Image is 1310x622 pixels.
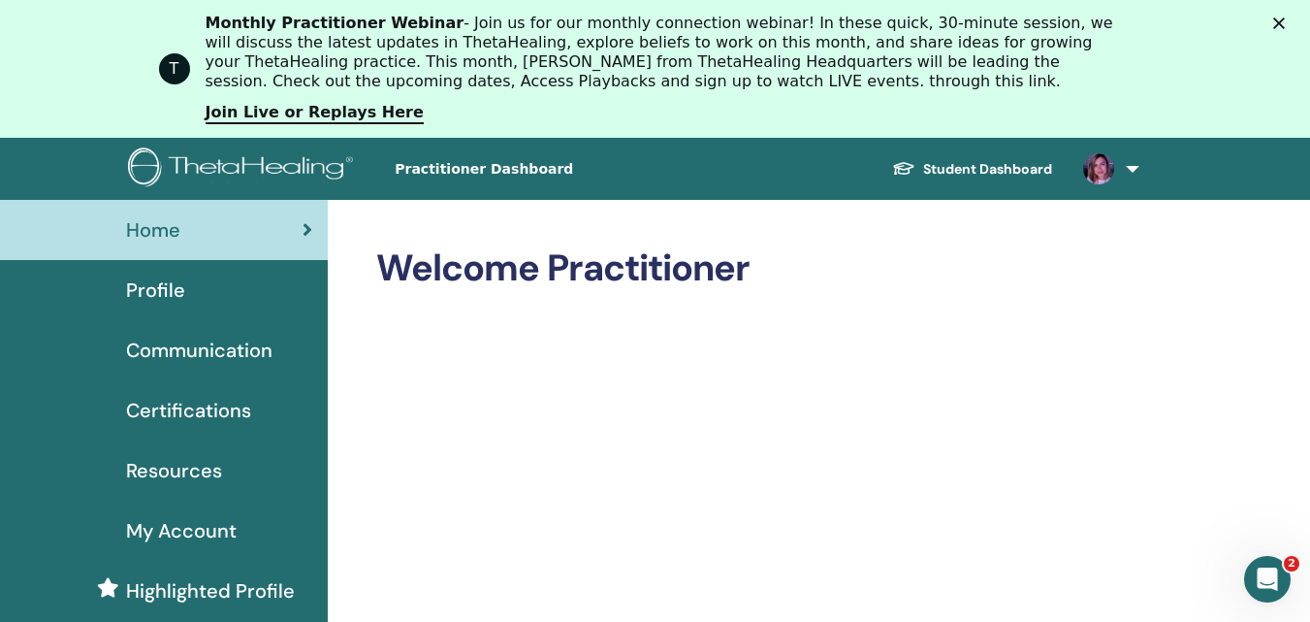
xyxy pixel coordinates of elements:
b: Monthly Practitioner Webinar [206,14,464,32]
iframe: Intercom live chat [1244,556,1291,603]
span: Certifications [126,396,251,425]
span: Resources [126,456,222,485]
span: Practitioner Dashboard [395,159,686,180]
div: - Join us for our monthly connection webinar! In these quick, 30-minute session, we will discuss ... [206,14,1121,91]
span: 2 [1284,556,1299,572]
div: Close [1273,17,1293,29]
span: Highlighted Profile [126,576,295,606]
span: My Account [126,516,237,545]
a: Student Dashboard [877,151,1068,187]
img: default.jpg [1083,153,1114,184]
span: Profile [126,276,185,305]
a: Join Live or Replays Here [206,103,424,124]
img: graduation-cap-white.svg [892,160,915,177]
span: Home [126,215,180,245]
span: Communication [126,336,272,365]
h2: Welcome Practitioner [376,246,1135,291]
img: logo.png [128,147,360,191]
div: Profile image for ThetaHealing [159,53,190,84]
